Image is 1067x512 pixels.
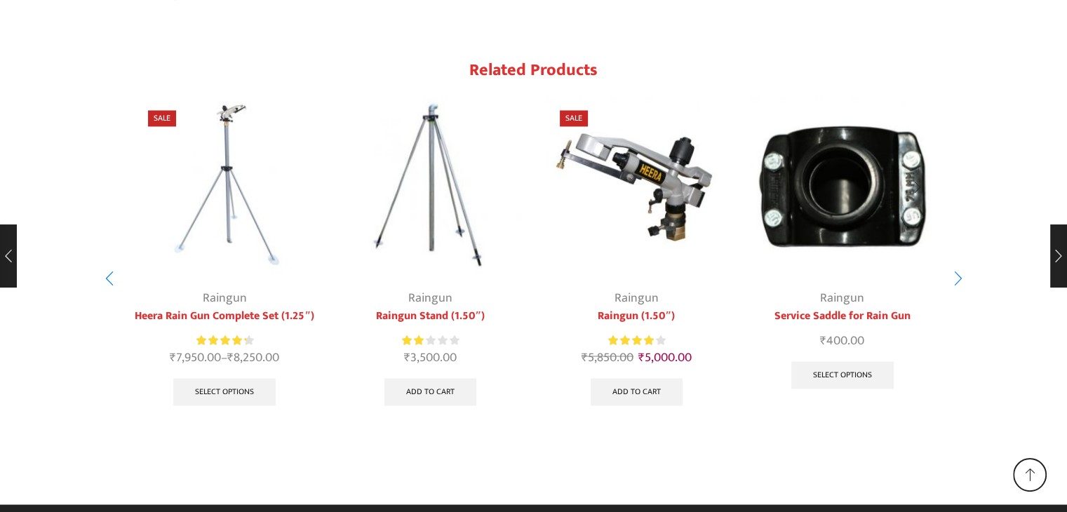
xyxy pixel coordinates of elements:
[608,333,665,348] div: Rated 4.00 out of 5
[384,378,476,406] a: Add to cart: “Raingun Stand (1.50")”
[134,349,316,368] span: –
[582,347,588,368] span: ₹
[537,89,737,415] div: 3 / 7
[560,110,588,126] span: Sale
[134,96,316,278] img: Heera Rain Gun Complete Set
[582,347,633,368] bdi: 5,850.00
[615,288,659,309] a: Raingun
[203,288,247,309] a: Raingun
[227,347,234,368] span: ₹
[751,96,934,278] img: Service Saddle For Rain Gun
[340,96,522,278] img: Rain Gun Stand 1.5
[340,308,522,325] a: Raingun Stand (1.50″)
[134,308,316,325] a: Heera Rain Gun Complete Set (1.25″)
[820,330,826,351] span: ₹
[408,288,452,309] a: Raingun
[638,347,692,368] bdi: 5,000.00
[404,347,457,368] bdi: 3,500.00
[227,347,279,368] bdi: 8,250.00
[170,347,176,368] span: ₹
[638,347,645,368] span: ₹
[941,261,976,296] div: Next slide
[148,110,176,126] span: Sale
[170,347,221,368] bdi: 7,950.00
[743,89,942,398] div: 4 / 7
[469,56,598,84] span: Related products
[751,308,934,325] a: Service Saddle for Rain Gun
[173,378,276,406] a: Select options for “Heera Rain Gun Complete Set (1.25")”
[126,89,325,415] div: 1 / 7
[196,333,253,348] div: Rated 4.38 out of 5
[331,89,530,415] div: 2 / 7
[196,333,246,348] span: Rated out of 5
[402,333,424,348] span: Rated out of 5
[546,308,728,325] a: Raingun (1.50″)
[820,330,864,351] bdi: 400.00
[402,333,459,348] div: Rated 2.00 out of 5
[546,96,728,278] img: Heera Raingun 1.50
[608,333,654,348] span: Rated out of 5
[820,288,864,309] a: Raingun
[791,361,894,389] a: Select options for “Service Saddle for Rain Gun”
[404,347,410,368] span: ₹
[591,378,683,406] a: Add to cart: “Raingun (1.50")”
